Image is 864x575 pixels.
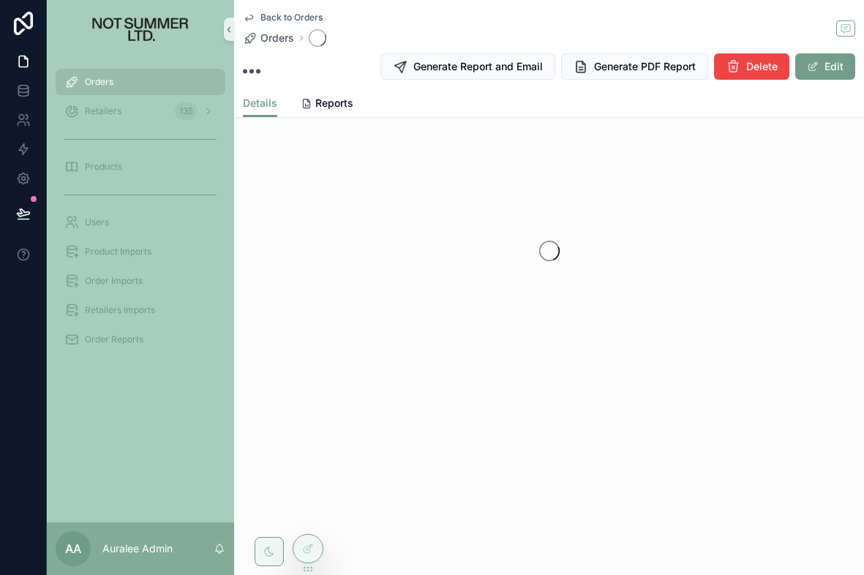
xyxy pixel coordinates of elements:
[47,59,234,372] div: scrollable content
[85,217,109,228] span: Users
[85,76,113,88] span: Orders
[85,161,122,173] span: Products
[380,53,555,80] button: Generate Report and Email
[301,90,353,119] a: Reports
[65,540,81,557] span: AA
[56,98,225,124] a: Retailers135
[85,246,151,258] span: Product Imports
[56,268,225,294] a: Order Imports
[56,326,225,353] a: Order Reports
[85,275,143,287] span: Order Imports
[243,90,277,118] a: Details
[795,53,855,80] button: Edit
[56,154,225,180] a: Products
[67,18,214,41] img: App logo
[85,304,155,316] span: Retailers Imports
[561,53,708,80] button: Generate PDF Report
[714,53,789,80] button: Delete
[56,209,225,236] a: Users
[243,12,323,23] a: Back to Orders
[315,96,353,110] span: Reports
[260,31,294,45] span: Orders
[243,31,294,45] a: Orders
[56,69,225,95] a: Orders
[85,105,121,117] span: Retailers
[746,59,778,74] span: Delete
[56,297,225,323] a: Retailers Imports
[243,96,277,110] span: Details
[56,238,225,265] a: Product Imports
[175,102,198,120] div: 135
[594,59,696,74] span: Generate PDF Report
[260,12,323,23] span: Back to Orders
[85,334,143,345] span: Order Reports
[413,59,543,74] span: Generate Report and Email
[102,541,173,556] p: Auralee Admin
